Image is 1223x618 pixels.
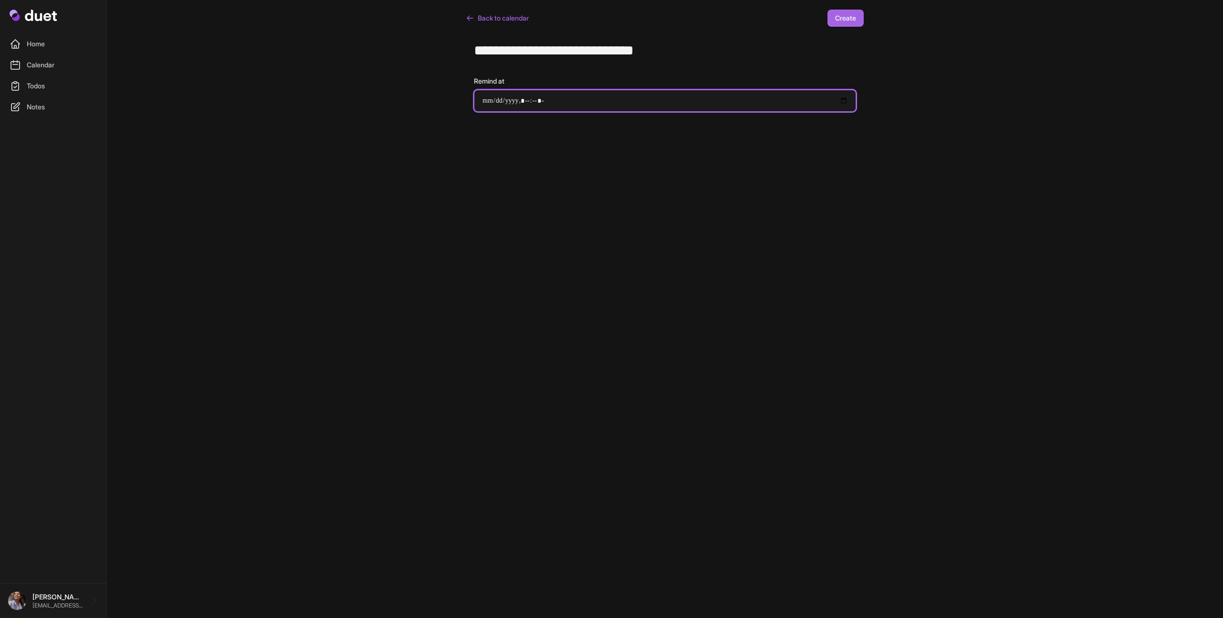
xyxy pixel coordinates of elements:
[466,10,529,27] a: Back to calendar
[8,591,99,610] a: [PERSON_NAME] [EMAIL_ADDRESS][DOMAIN_NAME]
[32,602,84,609] p: [EMAIL_ADDRESS][DOMAIN_NAME]
[32,592,84,602] p: [PERSON_NAME]
[6,76,101,96] a: Todos
[474,76,856,86] label: Remind at
[6,34,101,53] a: Home
[6,55,101,75] a: Calendar
[6,97,101,117] a: Notes
[8,591,27,610] img: IMG_7956.png
[827,10,864,27] button: Create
